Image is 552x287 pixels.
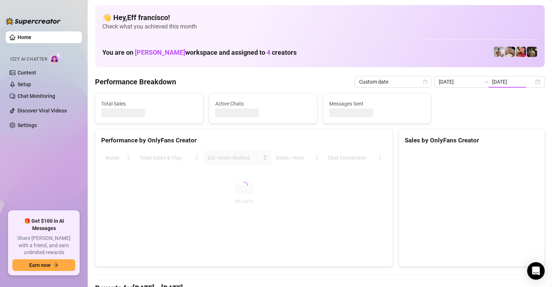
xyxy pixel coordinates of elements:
[215,100,311,108] span: Active Chats
[494,47,504,57] img: aussieboy_j
[12,218,75,232] span: 🎁 Get $100 in AI Messages
[18,70,36,76] a: Content
[50,53,61,64] img: AI Chatter
[405,135,538,145] div: Sales by OnlyFans Creator
[18,122,37,128] a: Settings
[18,93,55,99] a: Chat Monitoring
[12,235,75,256] span: Share [PERSON_NAME] with a friend, and earn unlimited rewards
[135,49,185,56] span: [PERSON_NAME]
[102,12,537,23] h4: 👋 Hey, Eff francisco !
[102,49,297,57] h1: You are on workspace and assigned to creators
[527,262,545,280] div: Open Intercom Messenger
[101,100,197,108] span: Total Sales
[101,135,387,145] div: Performance by OnlyFans Creator
[53,263,58,268] span: arrow-right
[18,81,31,87] a: Setup
[505,47,515,57] img: Aussieboy_jfree
[240,181,248,190] span: loading
[267,49,270,56] span: 4
[359,76,427,87] span: Custom date
[29,262,50,268] span: Earn now
[329,100,425,108] span: Messages Sent
[18,34,31,40] a: Home
[102,23,537,31] span: Check what you achieved this month
[6,18,61,25] img: logo-BBDzfeDw.svg
[439,78,480,86] input: Start date
[12,259,75,271] button: Earn nowarrow-right
[423,80,427,84] span: calendar
[492,78,534,86] input: End date
[527,47,537,57] img: Tony
[95,77,176,87] h4: Performance Breakdown
[18,108,67,114] a: Discover Viral Videos
[516,47,526,57] img: Vanessa
[10,56,47,63] span: Izzy AI Chatter
[483,79,489,85] span: swap-right
[483,79,489,85] span: to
